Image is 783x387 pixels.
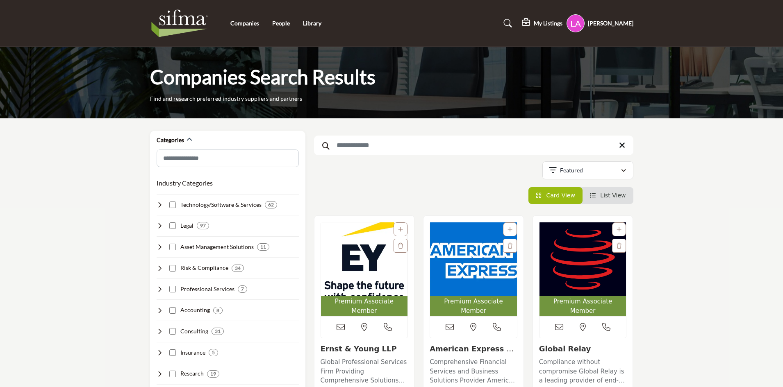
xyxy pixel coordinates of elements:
[212,328,224,335] div: 31 Results For Consulting
[157,136,184,144] h2: Categories
[541,297,625,315] span: Premium Associate Member
[588,19,633,27] h5: [PERSON_NAME]
[238,285,247,293] div: 7 Results For Professional Services
[150,7,214,40] img: Site Logo
[257,243,269,251] div: 11 Results For Asset Management Solutions
[398,226,403,233] a: Add To List
[583,187,633,204] li: List View
[590,192,626,199] a: View List
[539,344,627,353] h3: Global Relay
[265,201,277,208] div: 62 Results For Technology/Software & Services
[180,243,254,251] h4: Asset Management Solutions: Offering investment strategies, portfolio management, and performance...
[539,355,627,385] a: Compliance without compromise Global Relay is a leading provider of end-to-end compliance solutio...
[430,355,517,385] a: Comprehensive Financial Services and Business Solutions Provider American Express offers world-cl...
[210,371,216,377] b: 19
[235,265,241,271] b: 34
[539,222,626,296] img: Global Relay
[534,20,562,27] h5: My Listings
[430,222,517,296] img: American Express Company
[232,265,244,272] div: 34 Results For Risk & Compliance
[241,286,244,292] b: 7
[180,306,210,314] h4: Accounting: Providing financial reporting, auditing, tax, and advisory services to securities ind...
[169,265,176,272] input: Select Risk & Compliance checkbox
[560,166,583,174] p: Featured
[207,370,219,378] div: 19 Results For Research
[169,371,176,377] input: Select Research checkbox
[157,149,299,167] input: Search Category
[180,285,234,293] h4: Professional Services: Delivering staffing, training, and outsourcing services to support securit...
[272,20,290,27] a: People
[213,307,223,314] div: 8 Results For Accounting
[528,187,583,204] li: Card View
[321,222,408,316] a: Open Listing in new tab
[212,350,215,355] b: 5
[432,297,515,315] span: Premium Associate Member
[150,64,376,90] h1: Companies Search Results
[430,358,517,385] p: Comprehensive Financial Services and Business Solutions Provider American Express offers world-cl...
[180,201,262,209] h4: Technology/Software & Services: Developing and implementing technology solutions to support secur...
[536,192,575,199] a: View Card
[600,192,626,199] span: List View
[209,349,218,356] div: 5 Results For Insurance
[430,344,517,362] a: American Express Com...
[268,202,274,208] b: 62
[539,358,627,385] p: Compliance without compromise Global Relay is a leading provider of end-to-end compliance solutio...
[539,222,626,316] a: Open Listing in new tab
[169,307,176,314] input: Select Accounting checkbox
[321,358,408,385] p: Global Professional Services Firm Providing Comprehensive Solutions for Financial Institutions Fr...
[169,222,176,229] input: Select Legal checkbox
[260,244,266,250] b: 11
[169,328,176,335] input: Select Consulting checkbox
[216,308,219,313] b: 8
[323,297,406,315] span: Premium Associate Member
[230,20,259,27] a: Companies
[157,178,213,188] button: Industry Categories
[617,226,621,233] a: Add To List
[150,95,302,103] p: Find and research preferred industry suppliers and partners
[539,344,591,353] a: Global Relay
[522,18,562,28] div: My Listings
[169,201,176,208] input: Select Technology/Software & Services checkbox
[200,223,206,229] b: 97
[321,344,397,353] a: Ernst & Young LLP
[430,222,517,316] a: Open Listing in new tab
[215,328,221,334] b: 31
[169,349,176,356] input: Select Insurance checkbox
[169,244,176,250] input: Select Asset Management Solutions checkbox
[546,192,575,199] span: Card View
[567,14,585,32] button: Show hide supplier dropdown
[180,327,208,335] h4: Consulting: Providing strategic, operational, and technical consulting services to securities ind...
[169,286,176,292] input: Select Professional Services checkbox
[180,369,204,378] h4: Research: Conducting market, financial, economic, and industry research for securities industry p...
[180,349,205,357] h4: Insurance: Offering insurance solutions to protect securities industry firms from various risks.
[314,136,633,155] input: Search Keyword
[180,264,228,272] h4: Risk & Compliance: Helping securities industry firms manage risk, ensure compliance, and prevent ...
[321,355,408,385] a: Global Professional Services Firm Providing Comprehensive Solutions for Financial Institutions Fr...
[321,344,408,353] h3: Ernst & Young LLP
[496,17,517,30] a: Search
[430,344,517,353] h3: American Express Company
[180,222,193,230] h4: Legal: Providing legal advice, compliance support, and litigation services to securities industry...
[197,222,209,229] div: 97 Results For Legal
[321,222,408,296] img: Ernst & Young LLP
[303,20,321,27] a: Library
[542,161,633,179] button: Featured
[508,226,512,233] a: Add To List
